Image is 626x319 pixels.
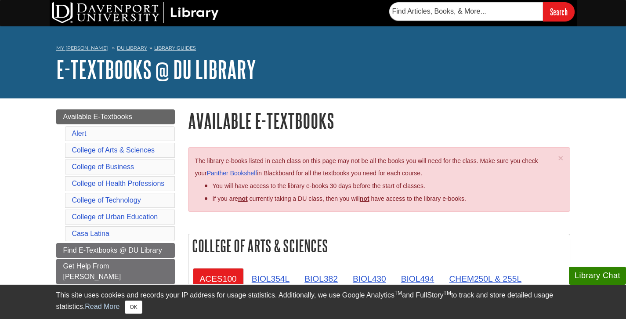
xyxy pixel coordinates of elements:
a: BIOL494 [394,268,441,290]
a: Alert [72,130,87,137]
span: If you are currently taking a DU class, then you will have access to the library e-books. [213,195,466,202]
a: College of Health Professions [72,180,165,187]
sup: TM [394,290,402,296]
a: Casa Latina [72,230,109,237]
strong: not [238,195,248,202]
span: You will have access to the library e-books 30 days before the start of classes. [213,182,425,189]
input: Search [543,2,575,21]
a: BIOL354L [245,268,297,290]
input: Find Articles, Books, & More... [389,2,543,21]
a: College of Arts & Sciences [72,146,155,154]
a: E-Textbooks @ DU Library [56,56,256,83]
a: Find E-Textbooks @ DU Library [56,243,175,258]
span: Available E-Textbooks [63,113,132,120]
a: Panther Bookshelf [207,170,257,177]
a: College of Business [72,163,134,170]
span: Find E-Textbooks @ DU Library [63,246,162,254]
a: College of Technology [72,196,141,204]
u: not [360,195,369,202]
button: Library Chat [569,267,626,285]
nav: breadcrumb [56,42,570,56]
a: Read More [85,303,119,310]
div: This site uses cookies and records your IP address for usage statistics. Additionally, we use Goo... [56,290,570,314]
button: Close [558,153,563,163]
a: BIOL430 [346,268,393,290]
a: ACES100 [193,268,244,290]
h1: Available E-Textbooks [188,109,570,132]
a: CHEM250L & 255L [442,268,528,290]
a: Available E-Textbooks [56,109,175,124]
span: The library e-books listed in each class on this page may not be all the books you will need for ... [195,157,538,177]
a: College of Urban Education [72,213,158,221]
a: BIOL382 [297,268,345,290]
button: Close [125,301,142,314]
span: × [558,153,563,163]
span: Get Help From [PERSON_NAME] [63,262,121,280]
sup: TM [444,290,451,296]
img: DU Library [52,2,219,23]
a: Library Guides [154,45,196,51]
form: Searches DU Library's articles, books, and more [389,2,575,21]
a: Get Help From [PERSON_NAME] [56,259,175,284]
h2: College of Arts & Sciences [188,234,570,257]
a: My [PERSON_NAME] [56,44,108,52]
a: DU Library [117,45,147,51]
